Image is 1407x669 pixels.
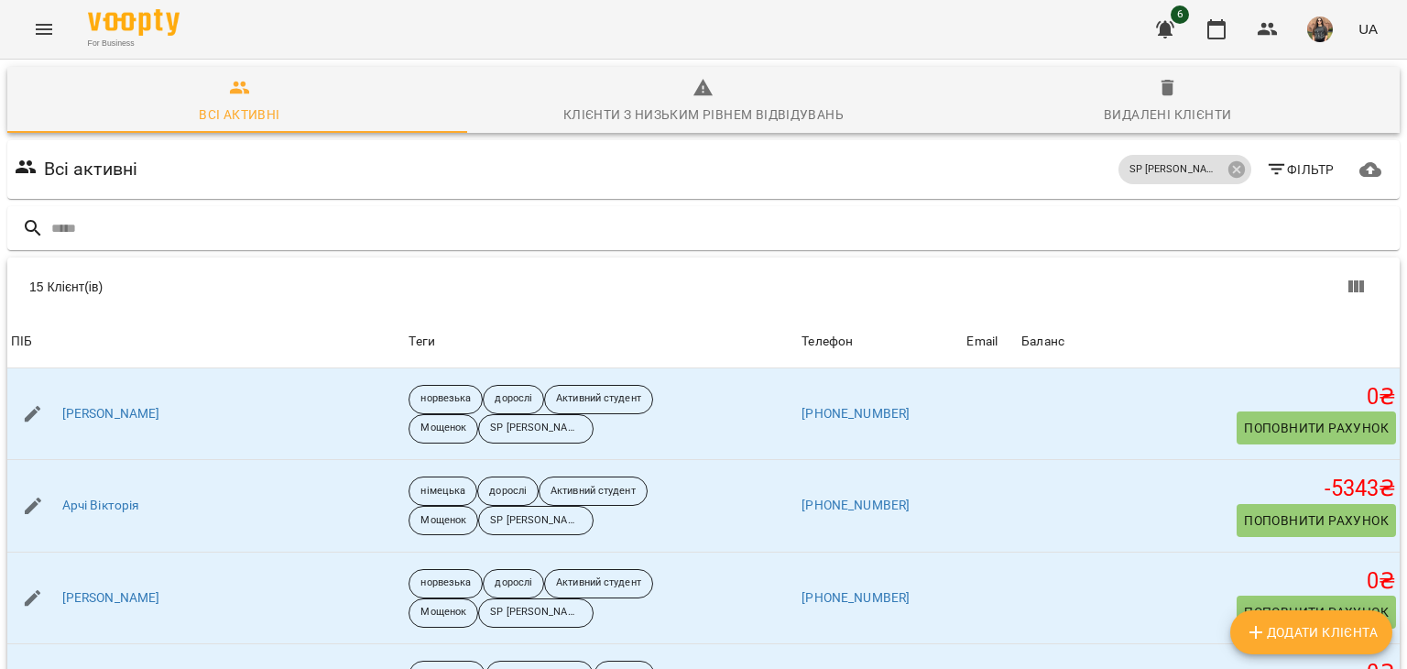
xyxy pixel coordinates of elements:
p: Мощенок [420,513,466,529]
button: Фільтр [1259,153,1342,186]
button: UA [1351,12,1385,46]
button: Додати клієнта [1230,610,1392,654]
p: дорослі [495,391,532,407]
div: Активний студент [539,477,648,506]
div: німецька [409,477,477,506]
p: німецька [420,484,465,499]
a: [PHONE_NUMBER] [802,498,910,512]
div: SP [PERSON_NAME] [478,414,594,444]
div: Клієнти з низьким рівнем відвідувань [563,104,844,126]
div: Активний студент [544,569,653,598]
p: SP [PERSON_NAME] [490,605,582,620]
a: [PERSON_NAME] [62,589,160,608]
div: Sort [966,331,998,353]
div: Sort [1021,331,1064,353]
p: норвезька [420,391,471,407]
button: Поповнити рахунок [1237,596,1396,629]
div: Всі активні [199,104,279,126]
div: Email [966,331,998,353]
h5: -5343 ₴ [1021,475,1396,503]
div: ПІБ [11,331,32,353]
div: Мощенок [409,414,478,444]
span: Поповнити рахунок [1244,417,1389,439]
a: [PERSON_NAME] [62,405,160,423]
span: ПІБ [11,331,401,353]
p: Активний студент [556,576,641,591]
p: норвезька [420,576,471,591]
h5: 0 ₴ [1021,383,1396,411]
p: Активний студент [556,391,641,407]
div: Sort [802,331,853,353]
a: [PHONE_NUMBER] [802,406,910,421]
p: дорослі [489,484,527,499]
button: Поповнити рахунок [1237,411,1396,444]
p: SP [PERSON_NAME] [1129,162,1221,178]
p: Мощенок [420,605,466,620]
span: Email [966,331,1014,353]
div: Телефон [802,331,853,353]
p: Активний студент [551,484,636,499]
span: UA [1358,19,1378,38]
h6: Всі активні [44,155,138,183]
p: SP [PERSON_NAME] [490,513,582,529]
div: Sort [11,331,32,353]
a: [PHONE_NUMBER] [802,590,910,605]
div: Баланс [1021,331,1064,353]
div: норвезька [409,569,483,598]
div: дорослі [483,385,544,414]
button: Menu [22,7,66,51]
div: Видалені клієнти [1104,104,1231,126]
div: Table Toolbar [7,258,1400,316]
span: 6 [1171,5,1189,24]
div: Мощенок [409,506,478,535]
span: Додати клієнта [1245,621,1378,643]
p: SP [PERSON_NAME] [490,421,582,436]
span: Поповнити рахунок [1244,601,1389,623]
div: норвезька [409,385,483,414]
span: Телефон [802,331,959,353]
div: SP [PERSON_NAME] [478,598,594,628]
div: дорослі [477,477,539,506]
div: дорослі [483,569,544,598]
p: Мощенок [420,421,466,436]
p: дорослі [495,576,532,591]
span: For Business [88,38,180,49]
div: 15 Клієнт(ів) [29,278,718,296]
div: Мощенок [409,598,478,628]
img: Voopty Logo [88,9,180,36]
span: Баланс [1021,331,1396,353]
button: Показати колонки [1334,265,1378,309]
div: SP [PERSON_NAME] [1118,155,1251,184]
h5: 0 ₴ [1021,567,1396,596]
span: Поповнити рахунок [1244,510,1389,532]
button: Поповнити рахунок [1237,504,1396,537]
div: Активний студент [544,385,653,414]
a: Арчі Вікторія [62,497,140,515]
div: SP [PERSON_NAME] [478,506,594,535]
span: Фільтр [1266,159,1335,181]
div: Теги [409,331,794,353]
img: 7a0c59d5fd3336b88288794a7f9749f6.jpeg [1307,16,1333,42]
